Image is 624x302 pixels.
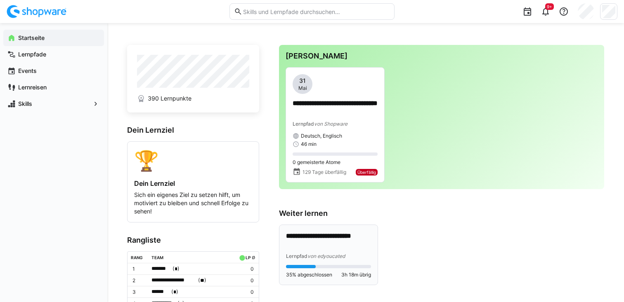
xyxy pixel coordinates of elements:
[252,253,255,260] a: ø
[134,191,252,215] p: Sich ein eigenes Ziel zu setzen hilft, um motiviert zu bleiben und schnell Erfolge zu sehen!
[341,272,371,278] span: 3h 18m übrig
[134,179,252,187] h4: Dein Lernziel
[148,94,191,103] span: 390 Lernpunkte
[132,289,145,295] p: 3
[547,4,552,9] span: 9+
[299,77,306,85] span: 31
[131,255,143,260] div: Rang
[173,265,180,273] span: ( )
[279,209,604,218] h3: Weiter lernen
[314,121,347,127] span: von Shopware
[298,85,307,91] span: Mai
[301,141,317,147] span: 46 min
[286,253,307,259] span: Lernpfad
[237,289,254,295] p: 0
[286,272,332,278] span: 35% abgeschlossen
[237,266,254,272] p: 0
[307,253,345,259] span: von edyoucated
[293,121,314,127] span: Lernpfad
[242,8,390,15] input: Skills und Lernpfade durchsuchen…
[286,52,598,61] h3: [PERSON_NAME]
[132,266,145,272] p: 1
[293,159,340,166] span: 0 gemeisterte Atome
[127,236,259,245] h3: Rangliste
[246,255,251,260] div: LP
[132,277,145,284] p: 2
[357,170,376,175] span: Überfällig
[237,277,254,284] p: 0
[301,133,342,139] span: Deutsch, Englisch
[171,288,178,296] span: ( )
[303,169,346,176] span: 129 Tage überfällig
[127,126,259,135] h3: Dein Lernziel
[198,276,206,285] span: ( )
[151,255,163,260] div: Team
[134,148,252,173] div: 🏆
